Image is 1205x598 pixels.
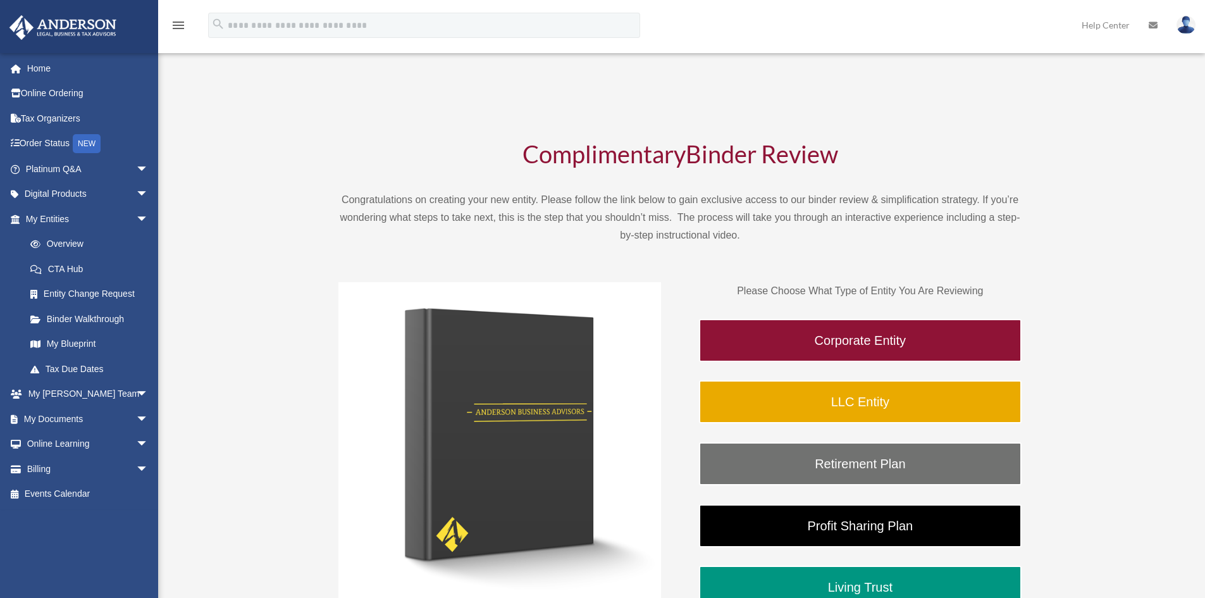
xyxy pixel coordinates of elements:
a: LLC Entity [699,380,1022,423]
img: User Pic [1177,16,1196,34]
a: Corporate Entity [699,319,1022,362]
a: Entity Change Request [18,282,168,307]
span: arrow_drop_down [136,456,161,482]
span: arrow_drop_down [136,382,161,408]
a: Billingarrow_drop_down [9,456,168,482]
a: Home [9,56,168,81]
a: Events Calendar [9,482,168,507]
p: Congratulations on creating your new entity. Please follow the link below to gain exclusive acces... [338,191,1022,244]
a: menu [171,22,186,33]
a: Online Ordering [9,81,168,106]
span: arrow_drop_down [136,432,161,458]
a: Overview [18,232,168,257]
i: search [211,17,225,31]
span: arrow_drop_down [136,156,161,182]
span: Complimentary [522,139,686,168]
span: arrow_drop_down [136,182,161,208]
a: My [PERSON_NAME] Teamarrow_drop_down [9,382,168,407]
span: arrow_drop_down [136,406,161,432]
div: NEW [73,134,101,153]
img: Anderson Advisors Platinum Portal [6,15,120,40]
a: My Blueprint [18,332,168,357]
a: Online Learningarrow_drop_down [9,432,168,457]
a: My Entitiesarrow_drop_down [9,206,168,232]
a: Tax Organizers [9,106,168,131]
a: CTA Hub [18,256,168,282]
i: menu [171,18,186,33]
a: Digital Productsarrow_drop_down [9,182,168,207]
a: Profit Sharing Plan [699,504,1022,547]
a: Retirement Plan [699,442,1022,485]
span: arrow_drop_down [136,206,161,232]
p: Please Choose What Type of Entity You Are Reviewing [699,282,1022,300]
a: Tax Due Dates [18,356,168,382]
a: Order StatusNEW [9,131,168,157]
a: Binder Walkthrough [18,306,161,332]
span: Binder Review [686,139,838,168]
a: My Documentsarrow_drop_down [9,406,168,432]
a: Platinum Q&Aarrow_drop_down [9,156,168,182]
